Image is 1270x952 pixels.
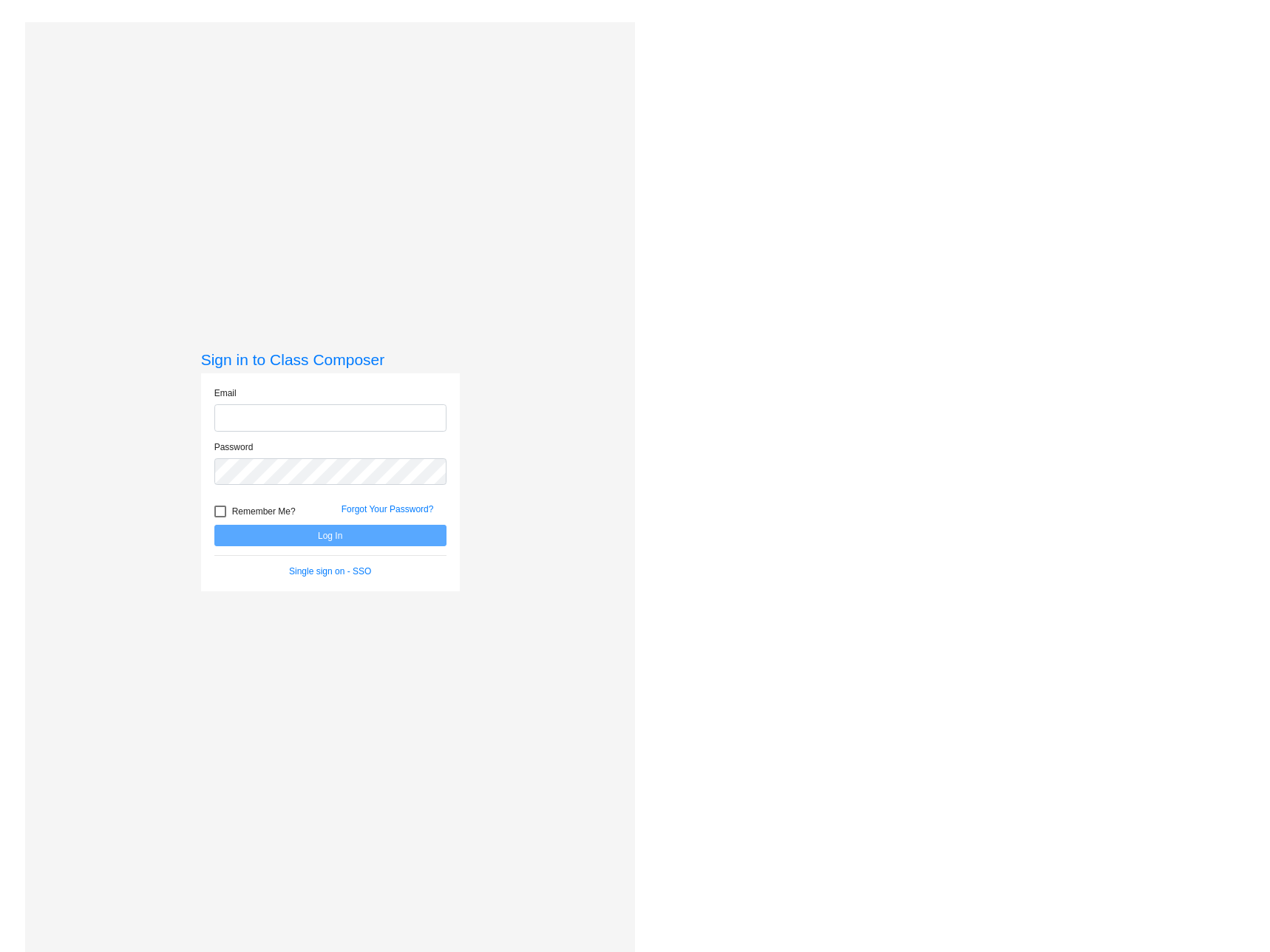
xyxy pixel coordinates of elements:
label: Email [214,387,237,400]
h3: Sign in to Class Composer [201,350,460,369]
a: Forgot Your Password? [342,504,434,514]
a: Single sign on - SSO [289,566,371,577]
label: Password [214,441,254,454]
span: Remember Me? [232,503,296,520]
button: Log In [214,525,446,546]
